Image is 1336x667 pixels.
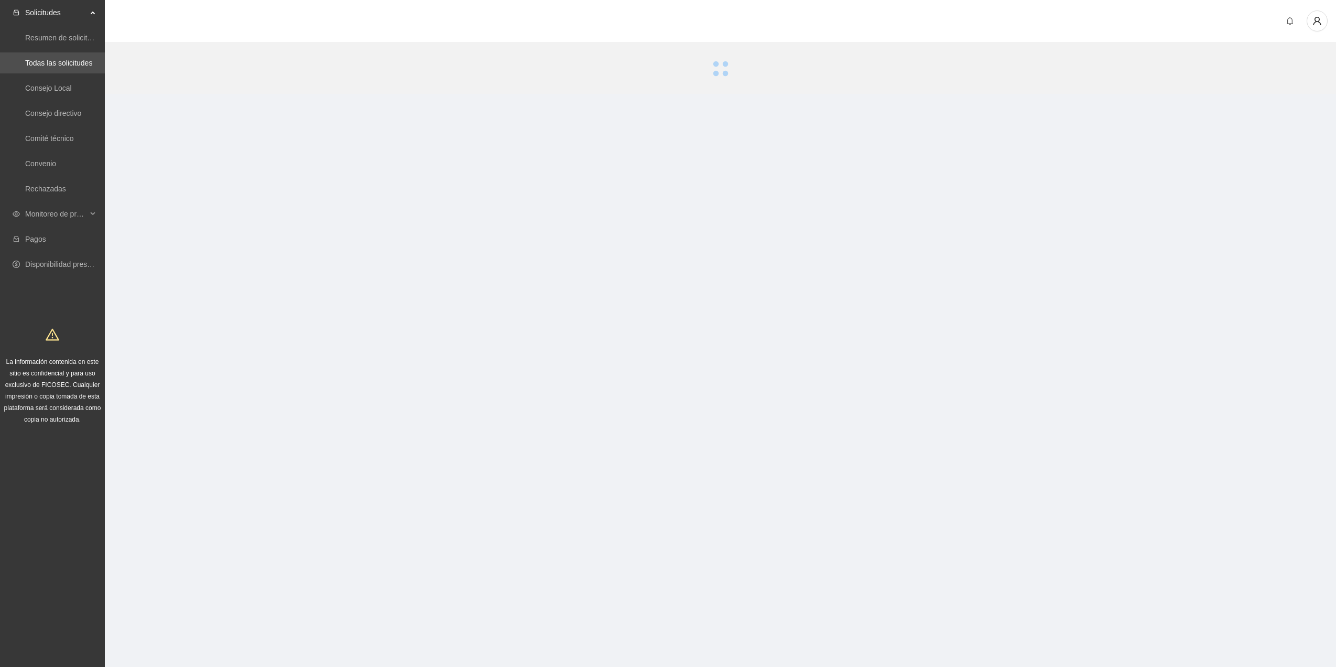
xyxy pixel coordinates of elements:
a: Pagos [25,235,46,243]
a: Todas las solicitudes [25,59,92,67]
span: warning [46,328,59,341]
a: Disponibilidad presupuestal [25,260,115,268]
span: user [1307,16,1327,26]
a: Consejo directivo [25,109,81,117]
a: Consejo Local [25,84,72,92]
a: Convenio [25,159,56,168]
span: eye [13,210,20,218]
a: Comité técnico [25,134,74,143]
span: inbox [13,9,20,16]
span: Solicitudes [25,2,87,23]
span: bell [1282,17,1298,25]
span: La información contenida en este sitio es confidencial y para uso exclusivo de FICOSEC. Cualquier... [4,358,101,423]
span: Monitoreo de proyectos [25,203,87,224]
a: Rechazadas [25,185,66,193]
button: user [1307,10,1328,31]
a: Resumen de solicitudes por aprobar [25,34,143,42]
button: bell [1281,13,1298,29]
